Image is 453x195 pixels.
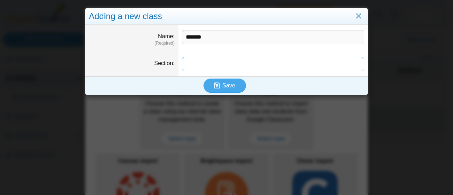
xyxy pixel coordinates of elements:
label: Name [158,33,174,39]
label: Section [154,60,175,66]
dfn: (Required) [89,40,174,46]
div: Adding a new class [85,8,368,25]
button: Save [203,79,246,93]
span: Save [222,82,235,88]
a: Close [353,10,364,22]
